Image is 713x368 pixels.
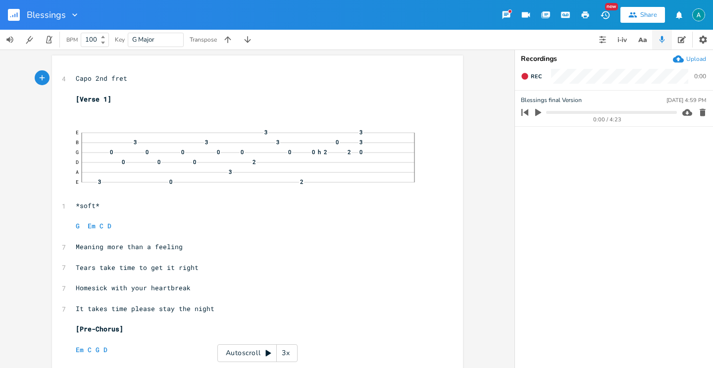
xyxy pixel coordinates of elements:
span: Rec [531,73,542,80]
span: C [100,221,103,230]
span: 0 [156,159,161,164]
span: D [103,345,107,354]
span: G [76,221,80,230]
span: Blessings [27,10,66,19]
span: Meaning more than a feeling [76,242,183,251]
div: Share [640,10,657,19]
div: Recordings [521,55,707,62]
img: Alex [692,8,705,21]
div: [DATE] 4:59 PM [666,98,706,103]
span: 0 [109,149,114,155]
text: E [76,179,79,185]
span: 0 [145,149,150,155]
span: 3 [263,129,268,135]
div: BPM [66,37,78,43]
span: 0 [287,149,292,155]
text: E [76,129,79,136]
span: [Verse 1] [76,95,111,104]
span: 0 [192,159,197,164]
span: 0 [240,149,245,155]
span: Capo 2nd fret [76,74,127,83]
span: 3 [228,169,233,174]
span: 3 [204,139,209,145]
span: 3 [358,129,363,135]
div: New [605,3,618,10]
span: Homesick with your heartbreak [76,283,191,292]
text: A [76,169,79,175]
span: 0 [358,149,363,155]
span: 0 [335,139,340,145]
div: 0:00 / 4:23 [538,117,677,122]
button: New [595,6,615,24]
div: Transpose [190,37,217,43]
span: 0 [311,149,316,155]
div: 0:00 [694,73,706,79]
span: 3 [97,179,102,184]
span: 0 [168,179,173,184]
span: 2 [252,159,256,164]
span: 0 [216,149,221,155]
span: Tears take time to get it right [76,263,199,272]
span: It takes time please stay the night [76,304,214,313]
span: 3 [133,139,138,145]
text: B [76,139,79,146]
button: Rec [517,68,546,84]
span: 2 [323,149,328,155]
span: Em [76,345,84,354]
text: G [76,149,79,156]
span: 2 [299,179,304,184]
span: C [88,345,92,354]
div: h [315,149,323,155]
span: 0 [180,149,185,155]
span: 3 [275,139,280,145]
span: [Pre-Chorus] [76,324,123,333]
div: Upload [686,55,706,63]
span: D [107,221,111,230]
span: G [96,345,100,354]
text: D [76,159,79,165]
span: Blessings final Version [521,96,582,105]
span: G Major [132,35,154,44]
span: Em [88,221,96,230]
span: 0 [121,159,126,164]
button: Share [620,7,665,23]
div: 3x [277,344,295,362]
span: 3 [358,139,363,145]
div: Key [115,37,125,43]
button: Upload [673,53,706,64]
span: 2 [347,149,352,155]
div: Autoscroll [217,344,298,362]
